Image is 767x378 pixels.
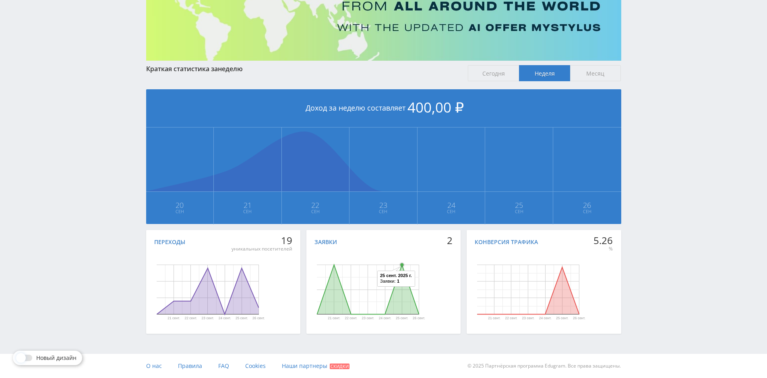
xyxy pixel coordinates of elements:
[380,279,396,284] text: Заявки:
[282,354,349,378] a: Наши партнеры Скидки
[407,98,464,117] span: 400,00 ₽
[488,316,500,320] text: 21 сент.
[245,362,266,370] span: Cookies
[380,273,412,278] text: 25 сент. 2025 г.
[232,235,292,246] div: 19
[218,362,229,370] span: FAQ
[218,316,231,320] text: 24 сент.
[201,316,214,320] text: 23 сент.
[451,249,606,330] svg: Диаграмма.
[350,202,417,208] span: 23
[505,316,517,320] text: 22 сент.
[235,316,248,320] text: 25 сент.
[282,202,349,208] span: 22
[593,235,613,246] div: 5.26
[475,239,538,245] div: Конверсия трафика
[413,316,425,320] text: 26 сент.
[178,354,202,378] a: Правила
[554,202,621,208] span: 26
[328,316,340,320] text: 21 сент.
[147,208,213,215] span: Сен
[282,208,349,215] span: Сен
[146,362,162,370] span: О нас
[178,362,202,370] span: Правила
[218,64,243,73] span: неделю
[379,316,391,320] text: 24 сент.
[167,316,180,320] text: 21 сент.
[486,208,552,215] span: Сен
[556,316,569,320] text: 25 сент.
[245,354,266,378] a: Cookies
[330,364,349,369] span: Скидки
[184,316,197,320] text: 22 сент.
[147,202,213,208] span: 20
[314,239,337,245] div: Заявки
[570,65,621,81] span: Месяц
[396,316,408,320] text: 25 сент.
[522,316,535,320] text: 23 сент.
[290,249,445,330] svg: Диаграмма.
[214,202,281,208] span: 21
[418,202,485,208] span: 24
[130,249,285,330] svg: Диаграмма.
[539,316,552,320] text: 24 сент.
[519,65,570,81] span: Неделя
[554,208,621,215] span: Сен
[573,316,585,320] text: 26 сент.
[154,239,185,245] div: Переходы
[486,202,552,208] span: 25
[252,316,265,320] text: 26 сент.
[232,246,292,252] div: уникальных посетителей
[418,208,485,215] span: Сен
[146,65,460,72] div: Краткая статистика за
[387,354,621,378] div: © 2025 Партнёрская программа Edugram. Все права защищены.
[345,316,357,320] text: 22 сент.
[397,279,399,284] text: 1
[468,65,519,81] span: Сегодня
[146,89,621,127] div: Доход за неделю составляет
[282,362,327,370] span: Наши партнеры
[362,316,374,320] text: 23 сент.
[218,354,229,378] a: FAQ
[593,246,613,252] div: %
[36,355,76,361] span: Новый дизайн
[214,208,281,215] span: Сен
[447,235,453,246] div: 2
[146,354,162,378] a: О нас
[350,208,417,215] span: Сен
